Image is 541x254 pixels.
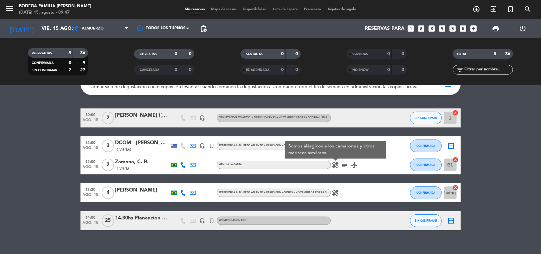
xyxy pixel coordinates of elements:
[365,26,405,32] span: Reservas para
[459,24,467,33] i: looks_6
[494,52,496,56] strong: 5
[270,8,301,11] span: Lista de Espera
[415,116,437,120] span: SIN CONFIRMAR
[449,24,457,33] i: looks_5
[68,68,71,72] strong: 2
[82,26,104,31] span: Almuerzo
[5,22,38,36] i: [DATE]
[115,186,169,194] div: [PERSON_NAME]
[457,53,467,56] span: TOTAL
[402,52,405,56] strong: 0
[417,24,426,33] i: looks_two
[175,52,177,56] strong: 0
[453,185,459,191] i: cancel
[352,68,369,72] span: NO SHOW
[80,51,87,55] strong: 36
[115,214,169,222] div: 14.30hs Planeacion estrategica
[332,189,339,197] i: healing
[140,53,157,56] span: CHECK INS
[83,61,87,65] strong: 9
[209,218,215,224] i: turned_in_not
[83,139,99,146] span: 12:00
[387,52,390,56] strong: 0
[351,161,358,169] i: airplanemode_active
[19,10,91,16] div: [DATE] 15. agosto - 09:47
[438,24,447,33] i: looks_4
[473,5,480,13] i: add_circle_outline
[219,144,357,147] span: Experiencia almuerzo Atlantic 4 pasos con 4 vinos + visita guiada por la bodega USD 80
[410,112,442,124] button: SIN CONFIRMAR
[32,69,57,72] span: SIN CONFIRMAR
[219,163,242,166] span: MENÚ A LA CARTA
[281,52,284,56] strong: 0
[68,61,71,65] strong: 3
[200,143,205,149] i: headset_mic
[324,8,359,11] span: Tarjetas de regalo
[102,140,114,152] span: 3
[83,146,99,153] span: ago. 15
[453,110,459,116] i: cancel
[175,68,177,72] strong: 0
[524,5,531,13] i: search
[83,118,99,125] span: ago. 15
[83,165,99,172] span: ago. 15
[102,159,114,171] span: 2
[189,52,193,56] strong: 0
[117,147,132,153] span: 2 Visitas
[246,53,263,56] span: SENTADAS
[140,68,159,72] span: CANCELADA
[407,24,415,33] i: looks_one
[410,214,442,227] button: SIN CONFIRMAR
[246,68,270,72] span: RE AGENDADA
[410,140,442,152] button: CONFIRMADA
[490,5,497,13] i: exit_to_app
[102,214,114,227] span: 25
[470,24,478,33] i: add_box
[387,68,390,72] strong: 0
[200,115,205,121] i: headset_mic
[189,68,193,72] strong: 0
[80,68,87,72] strong: 27
[219,219,247,222] span: Sin menú asignado
[83,111,99,118] span: 10:00
[102,186,114,199] span: 4
[32,62,54,65] span: CONFIRMADA
[453,157,459,163] i: cancel
[456,66,464,74] i: filter_list
[464,66,513,73] input: Filtrar por nombre...
[200,25,207,32] span: pending_actions
[507,5,514,13] i: turned_in_not
[200,218,205,224] i: headset_mic
[115,158,169,166] div: Zamana, C. R.
[415,219,437,222] span: SIN CONFIRMAR
[492,25,499,32] span: print
[83,193,99,200] span: ago. 15
[182,8,208,11] span: Mis reservas
[5,4,14,13] i: menu
[59,25,67,32] i: arrow_drop_down
[68,51,71,55] strong: 5
[295,52,299,56] strong: 0
[410,159,442,171] button: CONFIRMADA
[219,116,339,119] span: Degustación atlantic - 4 Vinos jovenes + visita guiada por la bodega USD 40
[281,68,284,72] strong: 0
[83,186,99,193] span: 13:30
[519,25,526,32] i: power_settings_new
[115,139,169,147] div: DCOM - [PERSON_NAME] DAL [PERSON_NAME]
[416,191,435,194] span: CONFIRMADA
[32,52,52,55] span: RESERVADAS
[332,161,339,169] i: healing
[115,111,169,120] div: [PERSON_NAME] ([PERSON_NAME] [PERSON_NAME] )
[352,53,368,56] span: SERVIDAS
[209,143,215,149] i: turned_in_not
[295,68,299,72] strong: 0
[509,19,536,38] div: LOG OUT
[402,68,405,72] strong: 0
[506,52,512,56] strong: 36
[448,217,455,225] i: border_all
[219,191,346,194] span: Experiencia almuerzo Atlantic 4 pasos con 4 vinos + visita guiada por la bodega USD 80
[19,3,91,10] div: Bodega Familia [PERSON_NAME]
[416,144,435,147] span: CONFIRMADA
[208,8,240,11] span: Mapa de mesas
[410,186,442,199] button: CONFIRMADA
